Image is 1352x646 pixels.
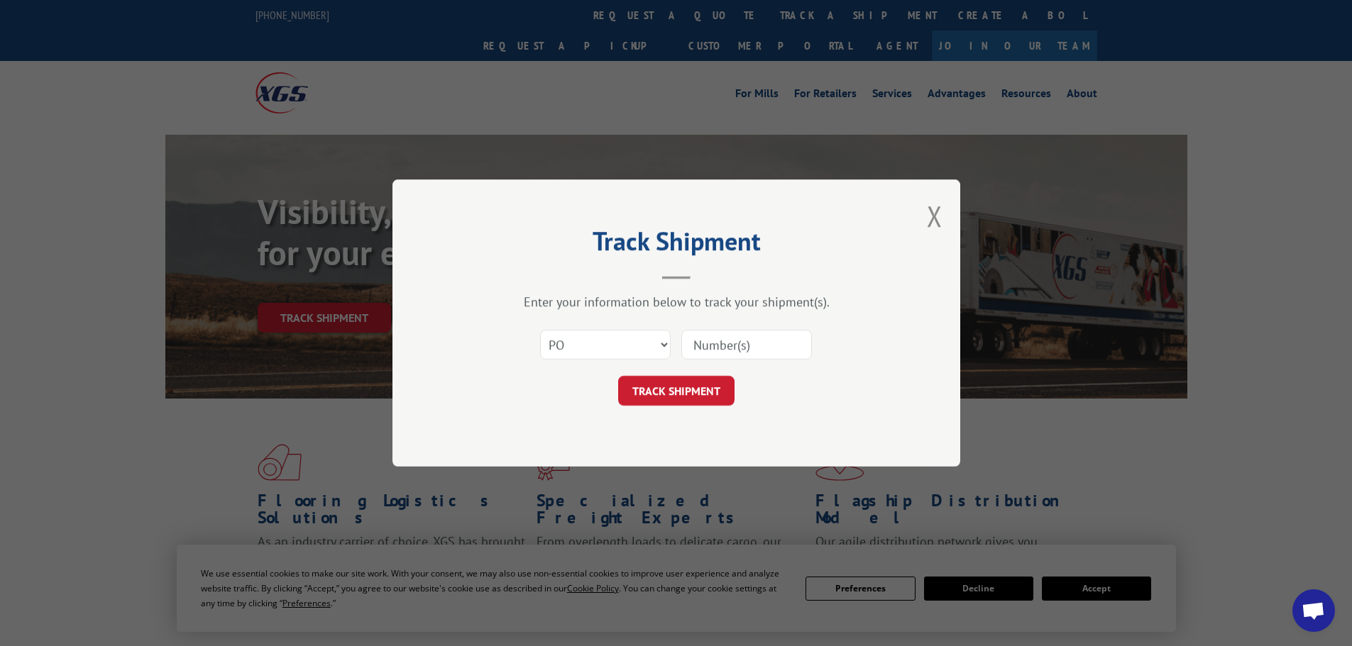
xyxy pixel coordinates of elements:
button: Close modal [927,197,942,235]
button: TRACK SHIPMENT [618,376,735,406]
input: Number(s) [681,330,812,360]
div: Enter your information below to track your shipment(s). [463,294,889,310]
h2: Track Shipment [463,231,889,258]
div: Open chat [1292,589,1335,632]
